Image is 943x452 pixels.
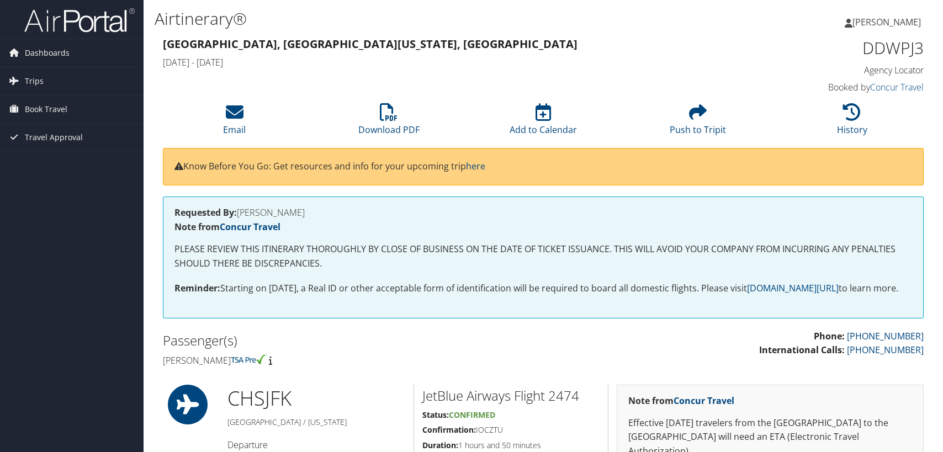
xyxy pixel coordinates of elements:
[747,282,839,294] a: [DOMAIN_NAME][URL]
[510,109,577,136] a: Add to Calendar
[422,424,600,435] h5: IOCZTU
[155,7,673,30] h1: Airtinerary®
[628,395,734,407] strong: Note from
[422,440,458,450] strong: Duration:
[174,282,220,294] strong: Reminder:
[174,206,237,219] strong: Requested By:
[25,67,44,95] span: Trips
[422,424,476,435] strong: Confirmation:
[163,331,535,350] h2: Passenger(s)
[847,330,924,342] a: [PHONE_NUMBER]
[220,221,280,233] a: Concur Travel
[174,221,280,233] strong: Note from
[227,417,405,428] h5: [GEOGRAPHIC_DATA] / [US_STATE]
[837,109,867,136] a: History
[845,6,932,39] a: [PERSON_NAME]
[227,439,405,451] h4: Departure
[174,242,912,270] p: PLEASE REVIEW THIS ITINERARY THOROUGHLY BY CLOSE OF BUSINESS ON THE DATE OF TICKET ISSUANCE. THIS...
[25,95,67,123] span: Book Travel
[422,410,449,420] strong: Status:
[174,159,912,174] p: Know Before You Go: Get resources and info for your upcoming trip
[449,410,495,420] span: Confirmed
[759,344,845,356] strong: International Calls:
[25,39,70,67] span: Dashboards
[231,354,267,364] img: tsa-precheck.png
[24,7,135,33] img: airportal-logo.png
[163,354,535,366] h4: [PERSON_NAME]
[227,385,405,412] h1: CHS JFK
[174,208,912,217] h4: [PERSON_NAME]
[358,109,420,136] a: Download PDF
[163,36,578,51] strong: [GEOGRAPHIC_DATA], [GEOGRAPHIC_DATA] [US_STATE], [GEOGRAPHIC_DATA]
[814,330,845,342] strong: Phone:
[466,160,485,172] a: here
[870,81,924,93] a: Concur Travel
[746,81,924,93] h4: Booked by
[422,440,600,451] h5: 1 hours and 50 minutes
[223,109,246,136] a: Email
[746,64,924,76] h4: Agency Locator
[746,36,924,60] h1: DDWPJ3
[674,395,734,407] a: Concur Travel
[670,109,726,136] a: Push to Tripit
[847,344,924,356] a: [PHONE_NUMBER]
[852,16,921,28] span: [PERSON_NAME]
[25,124,83,151] span: Travel Approval
[422,386,600,405] h2: JetBlue Airways Flight 2474
[174,281,912,296] p: Starting on [DATE], a Real ID or other acceptable form of identification will be required to boar...
[163,56,729,68] h4: [DATE] - [DATE]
